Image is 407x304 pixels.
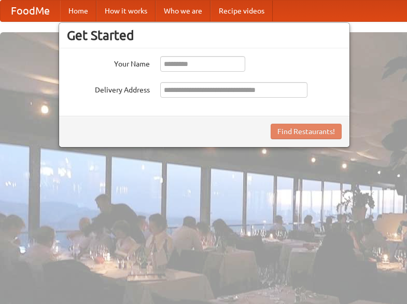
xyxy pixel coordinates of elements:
[60,1,96,21] a: Home
[67,56,150,69] label: Your Name
[96,1,156,21] a: How it works
[156,1,210,21] a: Who we are
[67,28,342,43] h3: Get Started
[271,124,342,139] button: Find Restaurants!
[67,82,150,95] label: Delivery Address
[210,1,273,21] a: Recipe videos
[1,1,60,21] a: FoodMe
